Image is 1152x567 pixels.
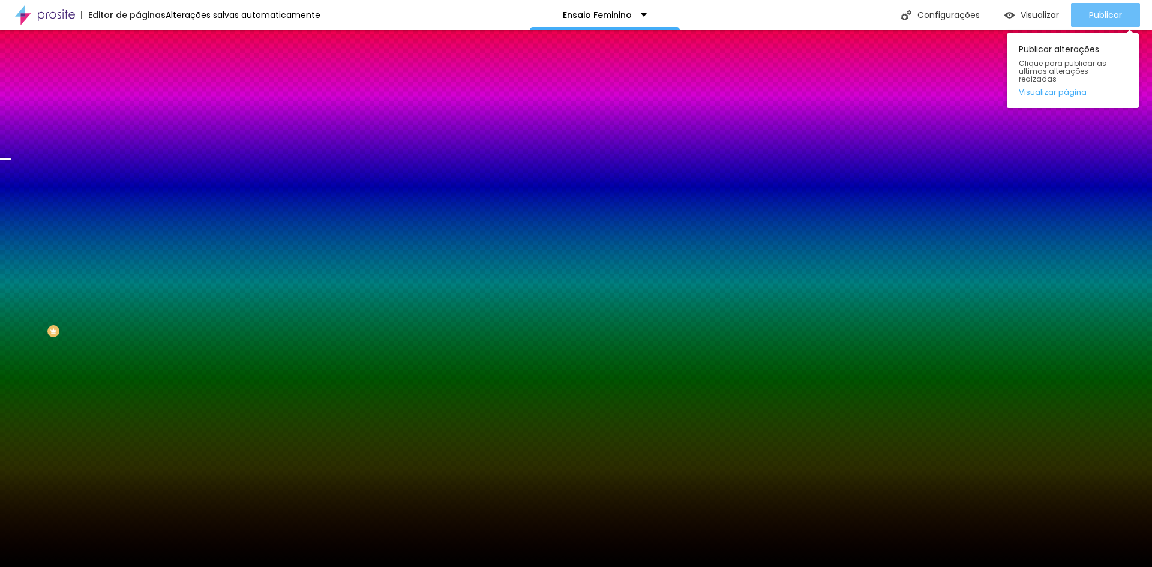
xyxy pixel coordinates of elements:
button: Visualizar [992,3,1071,27]
span: Visualizar [1021,10,1059,20]
img: view-1.svg [1004,10,1015,20]
div: Alterações salvas automaticamente [166,11,320,19]
div: Publicar alterações [1007,33,1139,108]
span: Publicar [1089,10,1122,20]
a: Visualizar página [1019,88,1127,96]
p: Ensaio Feminino [563,11,632,19]
img: Icone [901,10,911,20]
span: Clique para publicar as ultimas alterações reaizadas [1019,59,1127,83]
div: Editor de páginas [81,11,166,19]
button: Publicar [1071,3,1140,27]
